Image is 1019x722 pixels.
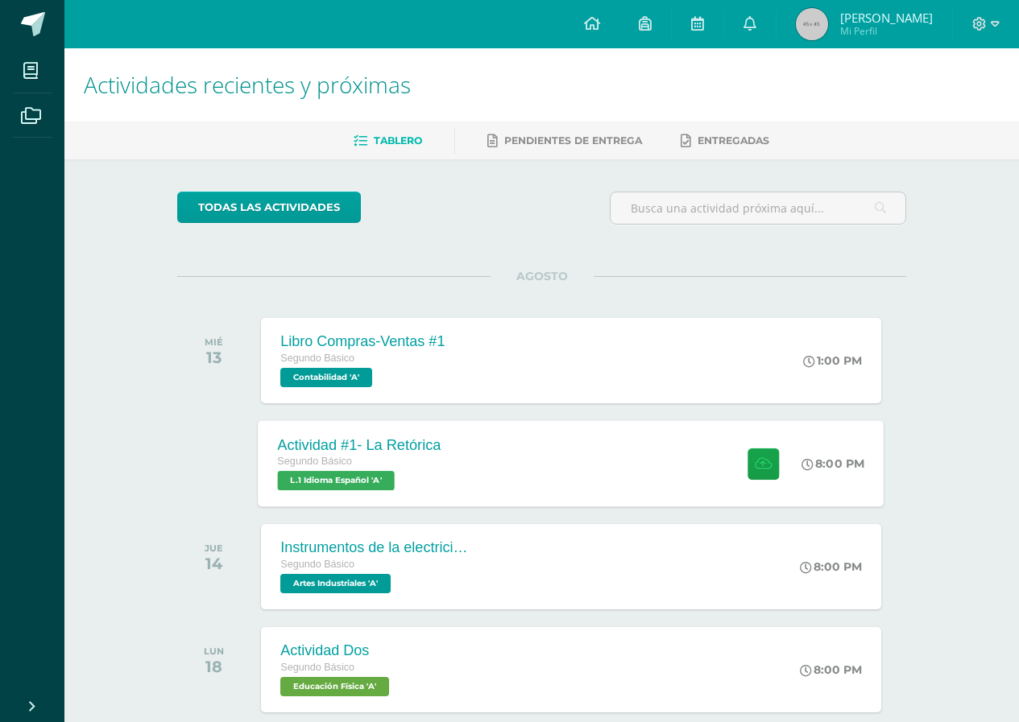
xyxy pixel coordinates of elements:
[803,353,862,368] div: 1:00 PM
[205,336,223,348] div: MIÉ
[802,456,865,471] div: 8:00 PM
[280,559,354,570] span: Segundo Básico
[374,134,422,146] span: Tablero
[177,192,361,223] a: todas las Actividades
[280,368,372,387] span: Contabilidad 'A'
[278,456,353,467] span: Segundo Básico
[280,574,391,593] span: Artes Industriales 'A'
[280,353,354,364] span: Segundo Básico
[800,662,862,677] div: 8:00 PM
[280,539,474,556] div: Instrumentos de la electricidad
[280,333,445,350] div: Libro Compras-Ventas #1
[278,436,441,453] div: Actividad #1- La Retórica
[840,10,933,26] span: [PERSON_NAME]
[800,559,862,574] div: 8:00 PM
[280,677,389,696] span: Educación Física 'A'
[354,128,422,154] a: Tablero
[84,69,411,100] span: Actividades recientes y próximas
[204,657,224,676] div: 18
[204,646,224,657] div: LUN
[504,134,642,146] span: Pendientes de entrega
[491,269,594,283] span: AGOSTO
[611,192,905,224] input: Busca una actividad próxima aquí...
[698,134,769,146] span: Entregadas
[796,8,828,40] img: 45x45
[681,128,769,154] a: Entregadas
[280,642,393,659] div: Actividad Dos
[205,348,223,367] div: 13
[280,662,354,673] span: Segundo Básico
[205,543,223,554] div: JUE
[487,128,642,154] a: Pendientes de entrega
[278,471,395,490] span: L.1 Idioma Español 'A'
[205,554,223,573] div: 14
[840,24,933,38] span: Mi Perfil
